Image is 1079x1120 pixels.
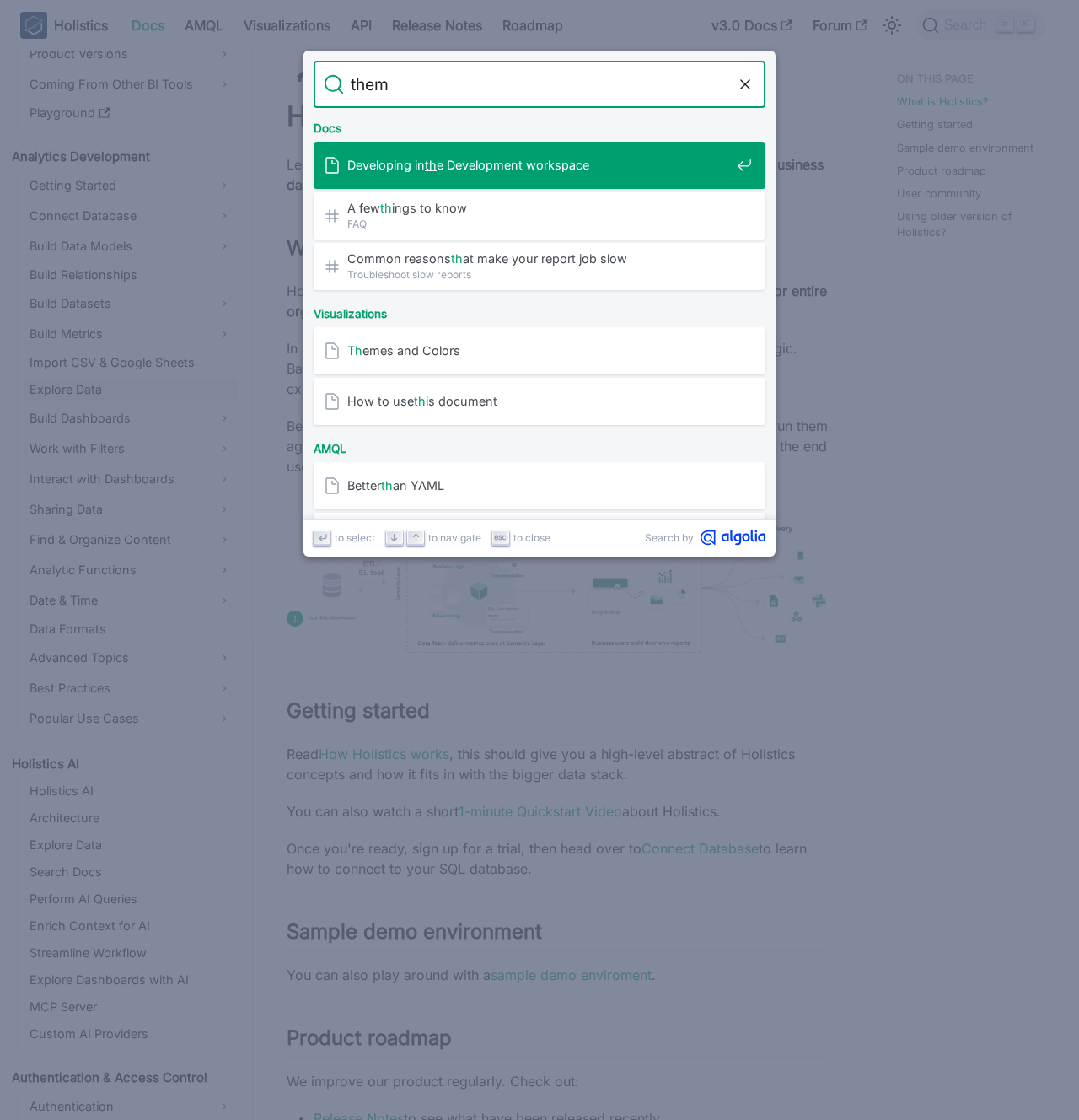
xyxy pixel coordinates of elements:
a: Developing inthe Development workspace [314,142,765,189]
mark: th [414,394,426,408]
span: to navigate [428,530,481,546]
span: emes and Colors [347,342,730,358]
svg: Arrow down [388,531,400,544]
div: Visualizations [310,293,769,327]
mark: Th [347,343,362,358]
svg: Algolia [701,530,765,546]
input: Search docs [344,61,735,108]
span: to select [335,530,375,546]
a: Themes and Colors [314,327,765,374]
span: Developing in e Development workspace [347,157,730,173]
mark: th [381,478,393,493]
a: How to usethis document [314,378,765,425]
svg: Enter key [316,531,329,544]
svg: Escape key [494,531,507,544]
div: AMQL [310,428,769,462]
mark: th [451,251,463,266]
a: A fewthings to know​FAQ [314,192,765,240]
button: Clear the query [735,74,755,94]
span: Search by [645,530,694,546]
mark: th [425,158,437,172]
a: Common reasonsthat make your report job slow​Troubleshoot slow reports [314,243,765,290]
svg: Arrow up [410,531,422,544]
span: Troubleshoot slow reports [347,267,730,283]
span: A few ings to know​ [347,200,730,216]
div: Docs [310,108,769,142]
span: FAQ [347,216,730,232]
span: to close [513,530,550,546]
span: Common reasons at make your report job slow​ [347,250,730,267]
a: Betterthan YAML [314,462,765,509]
span: How to use is document [347,393,730,409]
a: The basics​AQL in 30 minutes [314,513,765,560]
a: Search byAlgolia [645,530,765,546]
span: Better an YAML [347,477,730,493]
mark: th [380,201,392,215]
